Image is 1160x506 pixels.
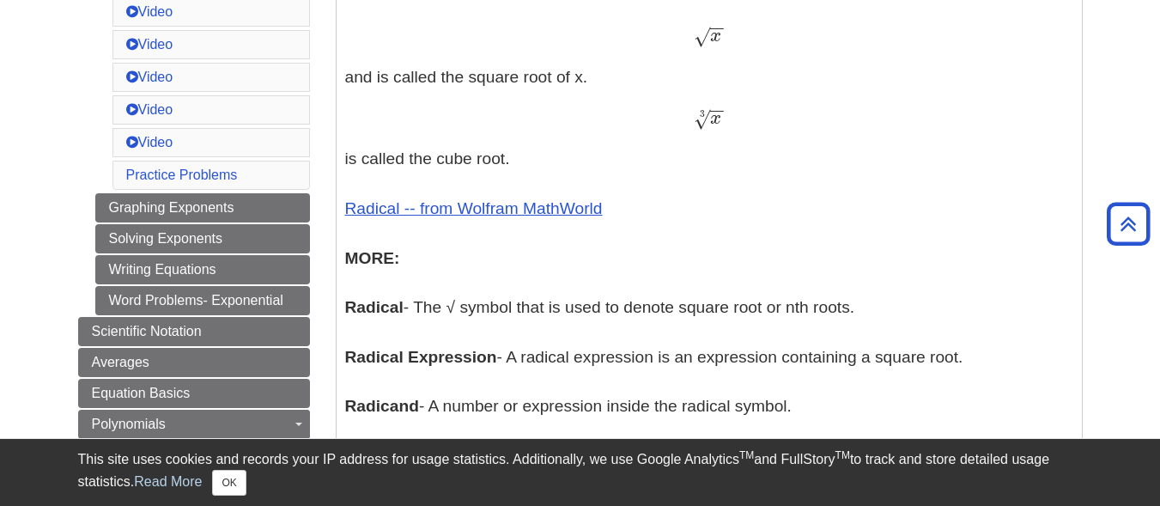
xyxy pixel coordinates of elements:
a: Read More [134,474,202,489]
span: Polynomials [92,417,166,431]
span: Averages [92,355,149,369]
span: Scientific Notation [92,324,202,338]
a: Polynomials [78,410,310,439]
a: Video [126,70,173,84]
span: x [710,109,721,128]
a: Solving Exponents [95,224,310,253]
a: Back to Top [1101,212,1156,235]
a: Equation Basics [78,379,310,408]
a: Graphing Exponents [95,193,310,223]
a: Practice Problems [126,168,238,182]
span: Equation Basics [92,386,191,400]
b: Radical Expression [345,348,497,366]
a: Scientific Notation [78,317,310,346]
button: Close [212,470,246,496]
a: Word Problems- Exponential [95,286,310,315]
sup: TM [739,449,754,461]
a: Averages [78,348,310,377]
span: √ [694,25,710,48]
a: Writing Equations [95,255,310,284]
a: Video [126,135,173,149]
a: Video [126,37,173,52]
b: Radicand [345,397,419,415]
span: 3 [700,108,705,119]
a: Video [126,102,173,117]
a: Radical -- from Wolfram MathWorld [345,199,603,217]
a: Video [126,4,173,19]
sup: TM [835,449,850,461]
div: This site uses cookies and records your IP address for usage statistics. Additionally, we use Goo... [78,449,1083,496]
b: Radical [345,298,404,316]
b: MORE: [345,249,400,267]
span: √ [694,107,710,131]
span: x [710,27,721,46]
